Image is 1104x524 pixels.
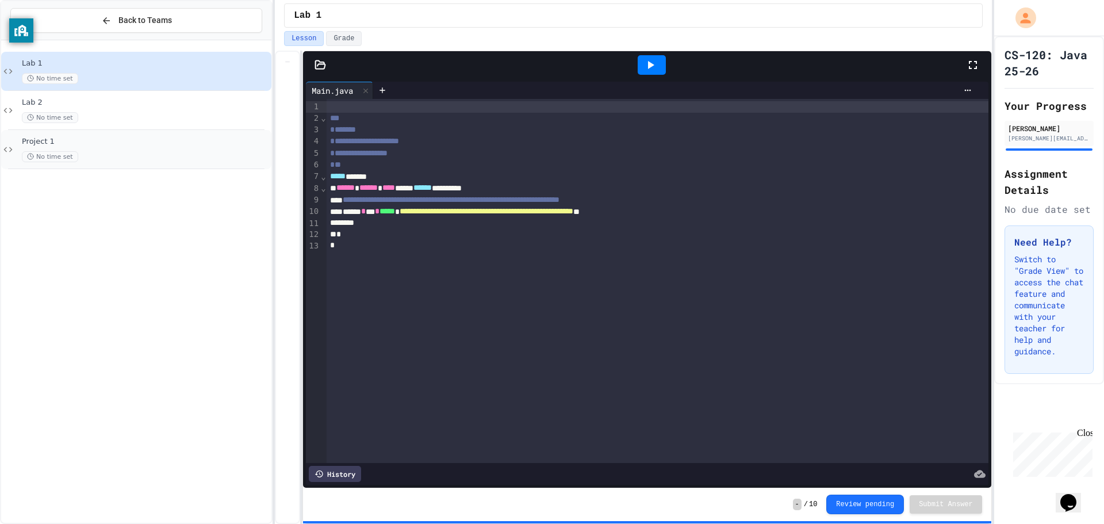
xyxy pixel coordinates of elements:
div: 13 [306,240,320,252]
span: - [793,499,802,510]
div: Chat with us now!Close [5,5,79,73]
span: Project 1 [22,137,269,147]
button: Submit Answer [910,495,982,514]
h3: Need Help? [1014,235,1084,249]
div: 2 [306,113,320,124]
div: 5 [306,148,320,159]
div: Main.java [306,82,373,99]
div: 12 [306,229,320,240]
span: / [804,500,808,509]
div: 8 [306,183,320,194]
div: Main.java [306,85,359,97]
button: Review pending [826,495,904,514]
iframe: chat widget [1056,478,1092,512]
span: No time set [22,112,78,123]
div: [PERSON_NAME][EMAIL_ADDRESS][PERSON_NAME][DOMAIN_NAME] [1008,134,1090,143]
span: 10 [809,500,817,509]
span: Lab 1 [22,59,269,68]
button: Lesson [284,31,324,46]
h1: CS-120: Java 25-26 [1005,47,1094,79]
div: History [309,466,361,482]
span: Lab 2 [22,98,269,108]
div: 6 [306,159,320,171]
p: Switch to "Grade View" to access the chat feature and communicate with your teacher for help and ... [1014,254,1084,357]
button: Grade [326,31,362,46]
button: privacy banner [9,18,33,43]
span: Lab 1 [294,9,321,22]
span: No time set [22,151,78,162]
div: [PERSON_NAME] [1008,123,1090,133]
div: 1 [306,101,320,113]
span: No time set [22,73,78,84]
span: Fold line [320,183,326,193]
span: Submit Answer [919,500,973,509]
div: 10 [306,206,320,217]
div: 7 [306,171,320,182]
span: Back to Teams [118,14,172,26]
span: Fold line [320,113,326,123]
span: Fold line [320,172,326,181]
h2: Assignment Details [1005,166,1094,198]
h2: Your Progress [1005,98,1094,114]
div: 9 [306,194,320,206]
div: 11 [306,218,320,230]
div: No due date set [1005,202,1094,216]
div: My Account [1003,5,1039,31]
button: Back to Teams [10,8,262,33]
div: 3 [306,124,320,136]
iframe: chat widget [1009,428,1092,477]
div: 4 [306,136,320,147]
